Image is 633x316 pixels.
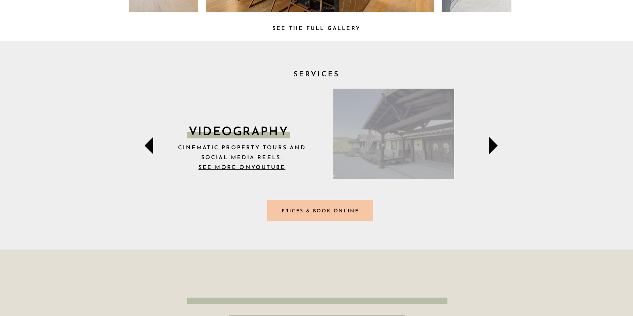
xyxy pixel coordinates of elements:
a: See the full Gallery [265,24,368,31]
a: See more onYoutube [199,165,286,170]
h2: SERVICES [276,68,357,76]
b: Youtube [251,165,285,170]
p: VIDEOGRAPHY [188,124,290,141]
a: Prices & Book online [271,207,370,214]
p: Cinematic property tours and social media reels. [168,143,317,172]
